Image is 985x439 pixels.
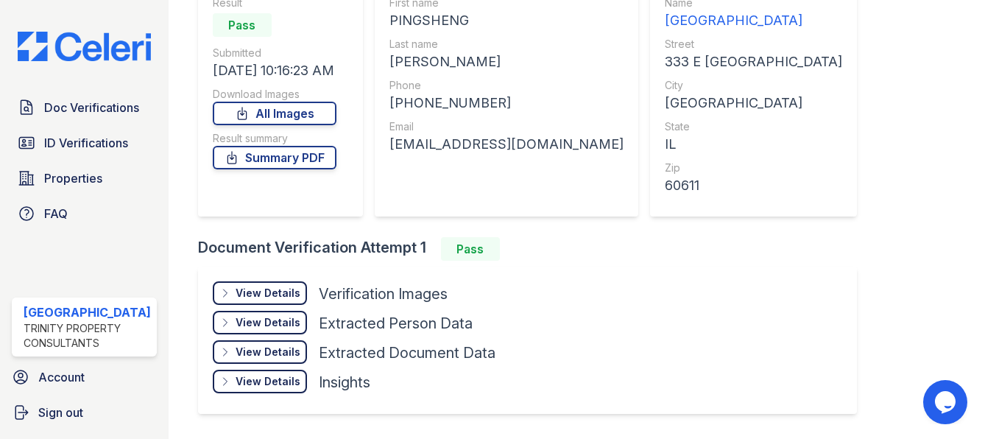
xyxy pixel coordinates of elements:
a: Sign out [6,398,163,427]
div: Pass [441,237,500,261]
a: FAQ [12,199,157,228]
div: Email [389,119,624,134]
div: Submitted [213,46,336,60]
a: Properties [12,164,157,193]
a: Account [6,362,163,392]
div: [DATE] 10:16:23 AM [213,60,336,81]
div: [GEOGRAPHIC_DATA] [665,93,842,113]
div: Phone [389,78,624,93]
div: Insights [319,372,370,393]
div: Result summary [213,131,336,146]
span: FAQ [44,205,68,222]
div: [GEOGRAPHIC_DATA] [24,303,151,321]
a: Doc Verifications [12,93,157,122]
div: [PHONE_NUMBER] [389,93,624,113]
div: View Details [236,286,300,301]
div: Trinity Property Consultants [24,321,151,351]
a: ID Verifications [12,128,157,158]
div: View Details [236,345,300,359]
div: City [665,78,842,93]
div: View Details [236,374,300,389]
span: Account [38,368,85,386]
div: Document Verification Attempt 1 [198,237,869,261]
div: [GEOGRAPHIC_DATA] [665,10,842,31]
a: Summary PDF [213,146,336,169]
div: [EMAIL_ADDRESS][DOMAIN_NAME] [389,134,624,155]
div: 60611 [665,175,842,196]
span: Doc Verifications [44,99,139,116]
div: 333 E [GEOGRAPHIC_DATA] [665,52,842,72]
div: Download Images [213,87,336,102]
a: All Images [213,102,336,125]
div: Extracted Person Data [319,313,473,334]
div: Verification Images [319,284,448,304]
div: PINGSHENG [389,10,624,31]
span: Properties [44,169,102,187]
div: Pass [213,13,272,37]
span: Sign out [38,404,83,421]
div: Last name [389,37,624,52]
div: Street [665,37,842,52]
div: [PERSON_NAME] [389,52,624,72]
span: ID Verifications [44,134,128,152]
div: State [665,119,842,134]
iframe: chat widget [923,380,970,424]
div: Zip [665,161,842,175]
div: Extracted Document Data [319,343,495,363]
div: IL [665,134,842,155]
div: View Details [236,315,300,330]
img: CE_Logo_Blue-a8612792a0a2168367f1c8372b55b34899dd931a85d93a1a3d3e32e68fde9ad4.png [6,32,163,62]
